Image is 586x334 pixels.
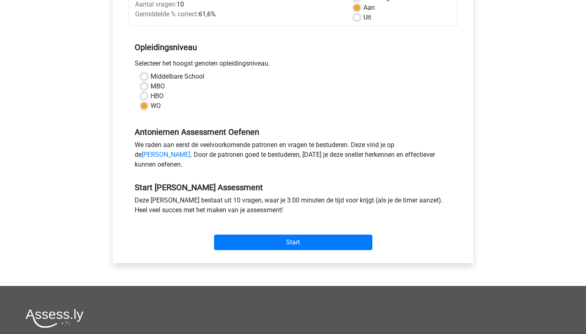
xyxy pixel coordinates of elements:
label: Middelbare School [151,72,204,81]
label: HBO [151,91,164,101]
h5: Antoniemen Assessment Oefenen [135,127,451,137]
div: Deze [PERSON_NAME] bestaat uit 10 vragen, waar je 3:00 minuten de tijd voor krijgt (als je de tim... [129,196,457,218]
span: Gemiddelde % correct: [135,10,199,18]
span: Aantal vragen: [135,0,177,8]
div: We raden aan eerst de veelvoorkomende patronen en vragen te bestuderen. Deze vind je op de . Door... [129,140,457,173]
label: Aan [363,3,375,13]
label: Uit [363,13,371,22]
label: MBO [151,81,165,91]
img: Assessly logo [26,309,83,328]
div: 61,6% [129,9,348,19]
label: WO [151,101,161,111]
h5: Start [PERSON_NAME] Assessment [135,182,451,192]
h5: Opleidingsniveau [135,39,451,55]
a: [PERSON_NAME] [142,151,190,158]
div: Selecteer het hoogst genoten opleidingsniveau. [129,59,457,72]
input: Start [214,235,372,250]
